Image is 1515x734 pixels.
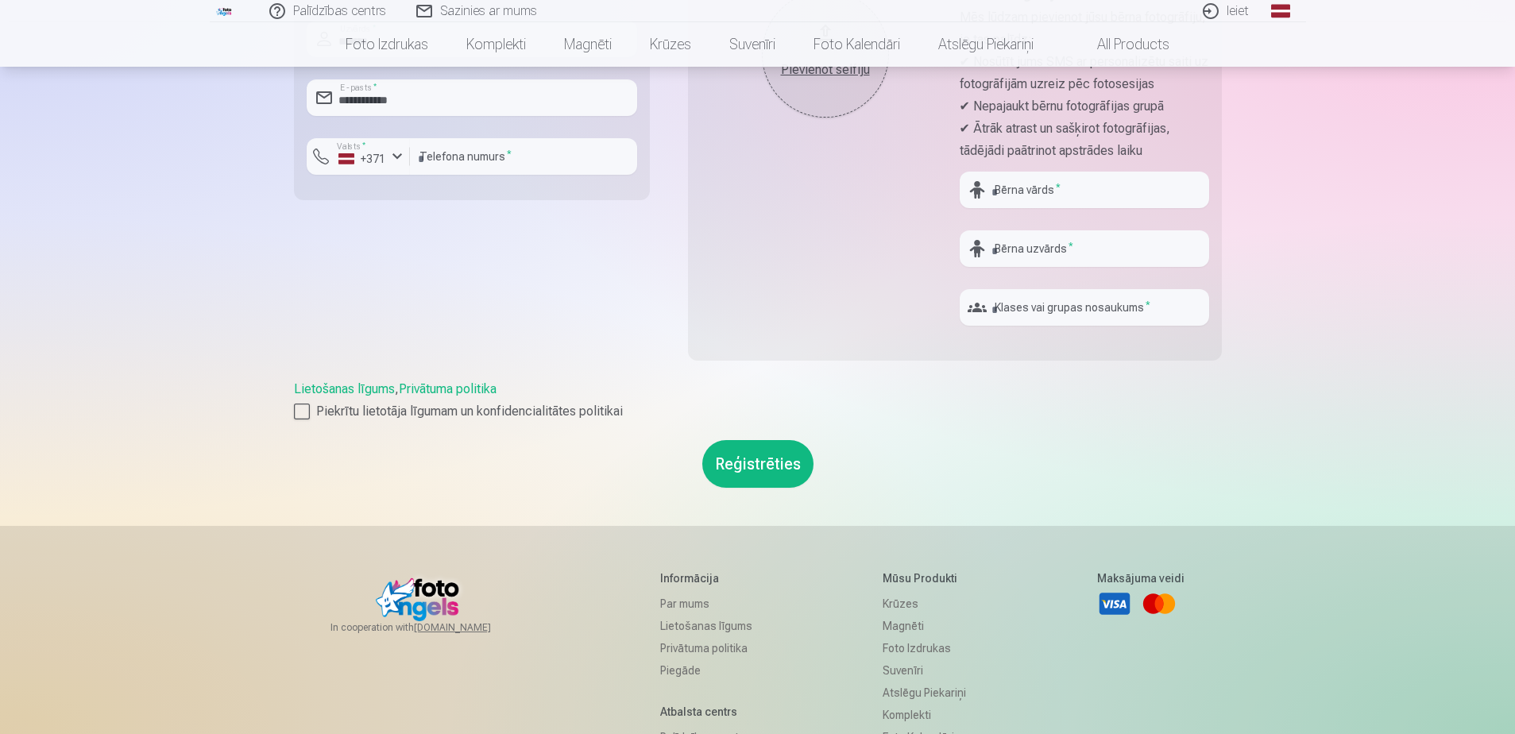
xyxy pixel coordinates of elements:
[294,380,1222,421] div: ,
[447,22,545,67] a: Komplekti
[883,704,966,726] a: Komplekti
[660,593,752,615] a: Par mums
[883,637,966,659] a: Foto izdrukas
[702,440,814,488] button: Reģistrēties
[660,637,752,659] a: Privātuma politika
[545,22,631,67] a: Magnēti
[660,570,752,586] h5: Informācija
[294,402,1222,421] label: Piekrītu lietotāja līgumam un konfidencialitātes politikai
[883,615,966,637] a: Magnēti
[332,141,371,153] label: Valsts
[794,22,919,67] a: Foto kalendāri
[1053,22,1188,67] a: All products
[660,615,752,637] a: Lietošanas līgums
[960,95,1209,118] p: ✔ Nepajaukt bērnu fotogrāfijas grupā
[330,621,529,634] span: In cooperation with
[883,570,966,586] h5: Mūsu produkti
[960,118,1209,162] p: ✔ Ātrāk atrast un sašķirot fotogrāfijas, tādējādi paātrinot apstrādes laiku
[883,593,966,615] a: Krūzes
[660,659,752,682] a: Piegāde
[216,6,234,16] img: /fa1
[919,22,1053,67] a: Atslēgu piekariņi
[960,51,1209,95] p: ✔ Nosūtīt jums SMS ar personalizētu saiti uz fotogrāfijām uzreiz pēc fotosesijas
[327,22,447,67] a: Foto izdrukas
[307,138,410,175] button: Valsts*+371
[710,22,794,67] a: Suvenīri
[883,682,966,704] a: Atslēgu piekariņi
[1097,586,1132,621] a: Visa
[399,381,497,396] a: Privātuma politika
[660,704,752,720] h5: Atbalsta centrs
[883,659,966,682] a: Suvenīri
[338,151,386,167] div: +371
[778,60,873,79] div: Pievienot selfiju
[631,22,710,67] a: Krūzes
[294,381,395,396] a: Lietošanas līgums
[1097,570,1185,586] h5: Maksājuma veidi
[1142,586,1177,621] a: Mastercard
[414,621,529,634] a: [DOMAIN_NAME]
